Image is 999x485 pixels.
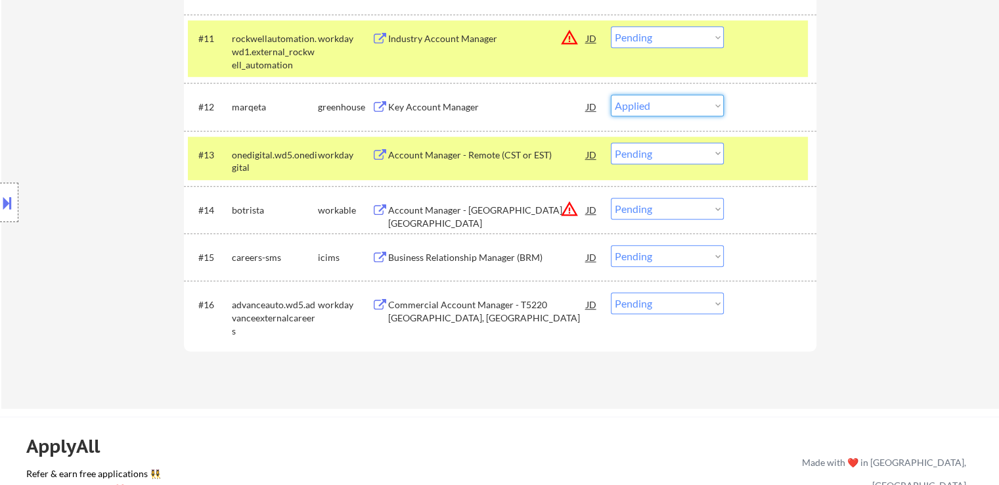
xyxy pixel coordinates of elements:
[585,292,598,316] div: JD
[318,251,372,264] div: icims
[560,200,579,218] button: warning_amber
[388,298,587,324] div: Commercial Account Manager - T5220 [GEOGRAPHIC_DATA], [GEOGRAPHIC_DATA]
[560,28,579,47] button: warning_amber
[26,469,527,483] a: Refer & earn free applications 👯‍♀️
[318,32,372,45] div: workday
[388,149,587,162] div: Account Manager - Remote (CST or EST)
[585,143,598,166] div: JD
[585,198,598,221] div: JD
[318,149,372,162] div: workday
[318,204,372,217] div: workable
[585,95,598,118] div: JD
[388,204,587,229] div: Account Manager - [GEOGRAPHIC_DATA], [GEOGRAPHIC_DATA]
[232,149,318,174] div: onedigital.wd5.onedigital
[318,298,372,312] div: workday
[388,101,587,114] div: Key Account Manager
[585,26,598,50] div: JD
[388,251,587,264] div: Business Relationship Manager (BRM)
[232,298,318,337] div: advanceauto.wd5.advanceexternalcareers
[388,32,587,45] div: Industry Account Manager
[232,204,318,217] div: botrista
[232,251,318,264] div: careers-sms
[232,32,318,71] div: rockwellautomation.wd1.external_rockwell_automation
[26,435,115,457] div: ApplyAll
[585,245,598,269] div: JD
[318,101,372,114] div: greenhouse
[232,101,318,114] div: marqeta
[198,32,221,45] div: #11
